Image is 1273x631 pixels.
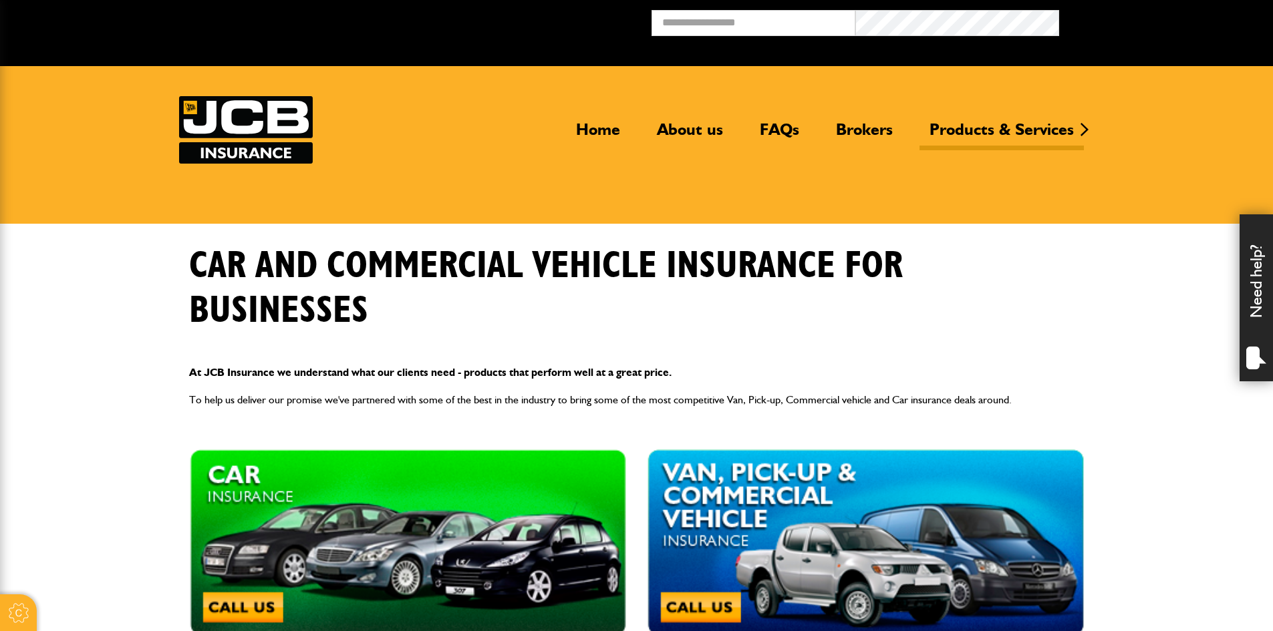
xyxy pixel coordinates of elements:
[750,120,809,150] a: FAQs
[189,391,1085,409] p: To help us deliver our promise we've partnered with some of the best in the industry to bring som...
[566,120,630,150] a: Home
[1240,214,1273,381] div: Need help?
[189,244,1085,333] h1: Car and commercial vehicle insurance for businesses
[1059,10,1263,31] button: Broker Login
[647,120,733,150] a: About us
[179,96,313,164] a: JCB Insurance Services
[826,120,903,150] a: Brokers
[179,96,313,164] img: JCB Insurance Services logo
[920,120,1084,150] a: Products & Services
[189,364,1085,381] p: At JCB Insurance we understand what our clients need - products that perform well at a great price.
